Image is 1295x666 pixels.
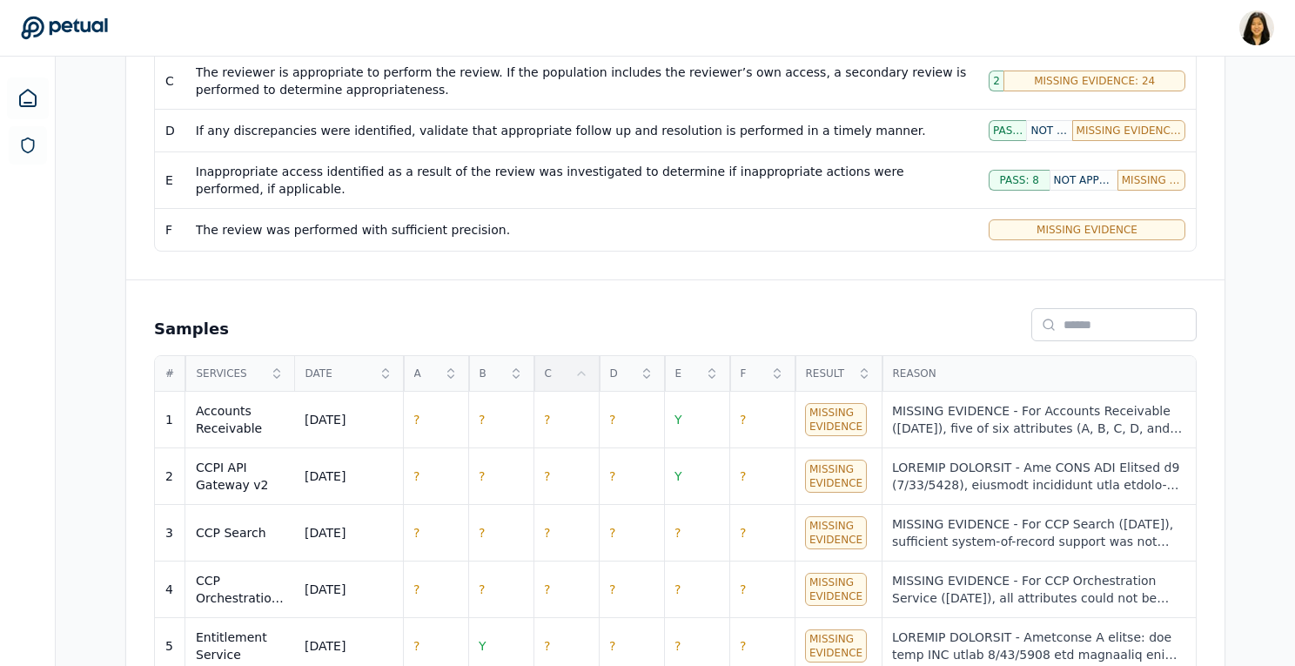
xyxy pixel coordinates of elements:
[1054,173,1114,187] span: Not Applicable: 9
[740,526,746,540] span: ?
[305,468,346,485] div: [DATE]
[674,582,681,596] span: ?
[610,367,634,380] span: D
[1030,124,1068,138] span: Not Applicable: 6
[155,392,185,448] td: 1
[414,367,439,380] span: A
[305,524,346,542] div: [DATE]
[196,572,284,607] div: CCP Orchestration Service
[305,367,373,380] span: Date
[155,110,185,152] td: D
[196,459,284,494] div: CCPI API Gateway v2
[1239,10,1274,45] img: Renee Park
[155,562,185,618] td: 4
[892,402,1185,437] div: MISSING EVIDENCE - For Accounts Receivable ([DATE]), five of six attributes (A, B, C, D, and F) c...
[305,411,346,428] div: [DATE]
[675,367,700,380] span: E
[413,469,419,483] span: ?
[413,413,419,427] span: ?
[805,516,867,549] div: Missing Evidence
[165,367,175,380] span: #
[196,221,968,239] div: The review was performed with sufficient precision.
[480,367,504,380] span: B
[155,448,185,505] td: 2
[544,526,550,540] span: ?
[740,582,746,596] span: ?
[674,526,681,540] span: ?
[479,582,485,596] span: ?
[740,639,746,653] span: ?
[892,629,1185,663] div: LOREMIP DOLORSIT - Ametconse A elitse: doe temp INC utlab 8/43/5908 etd magnaaliq eni adminimv qu...
[1037,223,1137,237] span: Missing Evidence
[805,460,867,493] div: Missing Evidence
[993,124,1023,138] span: Pass: 5
[609,469,615,483] span: ?
[609,526,615,540] span: ?
[893,367,1186,380] span: Reason
[155,209,185,252] td: F
[1077,124,1181,138] span: Missing Evidence: 15
[155,53,185,110] td: C
[305,637,346,655] div: [DATE]
[805,629,867,663] div: Missing Evidence
[1000,173,1039,187] span: Pass: 8
[609,413,615,427] span: ?
[892,515,1185,550] div: MISSING EVIDENCE - For CCP Search ([DATE]), sufficient system-of-record support was not provided ...
[1034,74,1155,88] span: Missing Evidence: 24
[479,413,485,427] span: ?
[196,629,284,663] div: Entitlement Service
[479,526,485,540] span: ?
[1122,173,1181,187] span: Missing Evidence: 9
[545,367,569,380] span: C
[196,64,968,98] div: The reviewer is appropriate to perform the review. If the population includes the reviewer’s own ...
[9,126,47,165] a: SOC 1 Reports
[993,74,1000,88] span: 2
[196,402,284,437] div: Accounts Receivable
[544,469,550,483] span: ?
[305,581,346,598] div: [DATE]
[479,469,485,483] span: ?
[154,317,229,341] h2: Samples
[892,459,1185,494] div: LOREMIP DOLORSIT - Ame CONS ADI Elitsed d9 (7/33/5428), eiusmodt incididunt utla etdolo-magnaaliq...
[155,152,185,209] td: E
[609,639,615,653] span: ?
[892,572,1185,607] div: MISSING EVIDENCE - For CCP Orchestration Service ([DATE]), all attributes could not be concluded ...
[609,582,615,596] span: ?
[196,163,968,198] div: Inappropriate access identified as a result of the review was investigated to determine if inappr...
[741,367,765,380] span: F
[805,403,867,436] div: Missing Evidence
[806,367,852,380] span: Result
[7,77,49,119] a: Dashboard
[155,505,185,562] td: 3
[674,413,682,427] span: Y
[479,639,486,653] span: Y
[413,639,419,653] span: ?
[674,639,681,653] span: ?
[544,582,550,596] span: ?
[674,469,682,483] span: Y
[805,573,867,606] div: Missing Evidence
[740,469,746,483] span: ?
[740,413,746,427] span: ?
[413,526,419,540] span: ?
[544,413,550,427] span: ?
[21,16,108,40] a: Go to Dashboard
[413,582,419,596] span: ?
[197,367,265,380] span: Services
[196,122,968,139] div: If any discrepancies were identified, validate that appropriate follow up and resolution is perfo...
[196,524,266,542] div: CCP Search
[544,639,550,653] span: ?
